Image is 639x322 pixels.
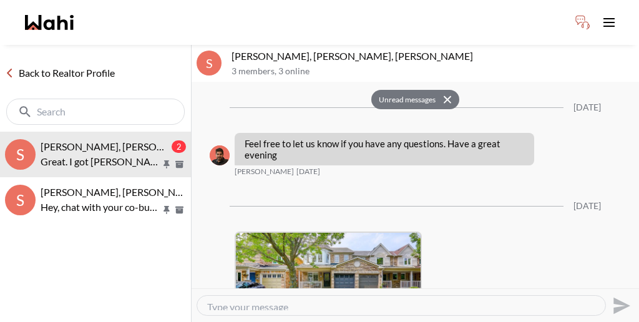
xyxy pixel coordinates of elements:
[606,291,634,320] button: Send
[25,15,74,30] a: Wahi homepage
[210,145,230,165] img: F
[296,167,320,177] time: 2025-08-18T01:05:52.008Z
[172,140,186,153] div: 2
[210,145,230,165] div: Faraz Azam
[197,51,222,76] div: S
[5,185,36,215] div: S
[245,138,524,160] p: Feel free to let us know if you have any questions. Have a great evening
[573,102,601,113] div: [DATE]
[41,186,200,198] span: [PERSON_NAME], [PERSON_NAME]
[173,159,186,170] button: Archive
[235,167,294,177] span: [PERSON_NAME]
[573,201,601,212] div: [DATE]
[41,154,161,169] p: Great. I got [PERSON_NAME]'s back, so once you've completed yours [PERSON_NAME] we can move to ne...
[41,140,282,152] span: [PERSON_NAME], [PERSON_NAME], [PERSON_NAME]
[161,159,172,170] button: Pin
[232,50,634,62] p: [PERSON_NAME], [PERSON_NAME], [PERSON_NAME]
[173,205,186,215] button: Archive
[5,139,36,170] div: S
[232,66,634,77] p: 3 members , 3 online
[37,105,157,118] input: Search
[597,10,622,35] button: Toggle open navigation menu
[371,90,439,110] button: Unread messages
[207,301,595,310] textarea: Type your message
[161,205,172,215] button: Pin
[41,200,161,215] p: Hey, chat with your co-buyer here.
